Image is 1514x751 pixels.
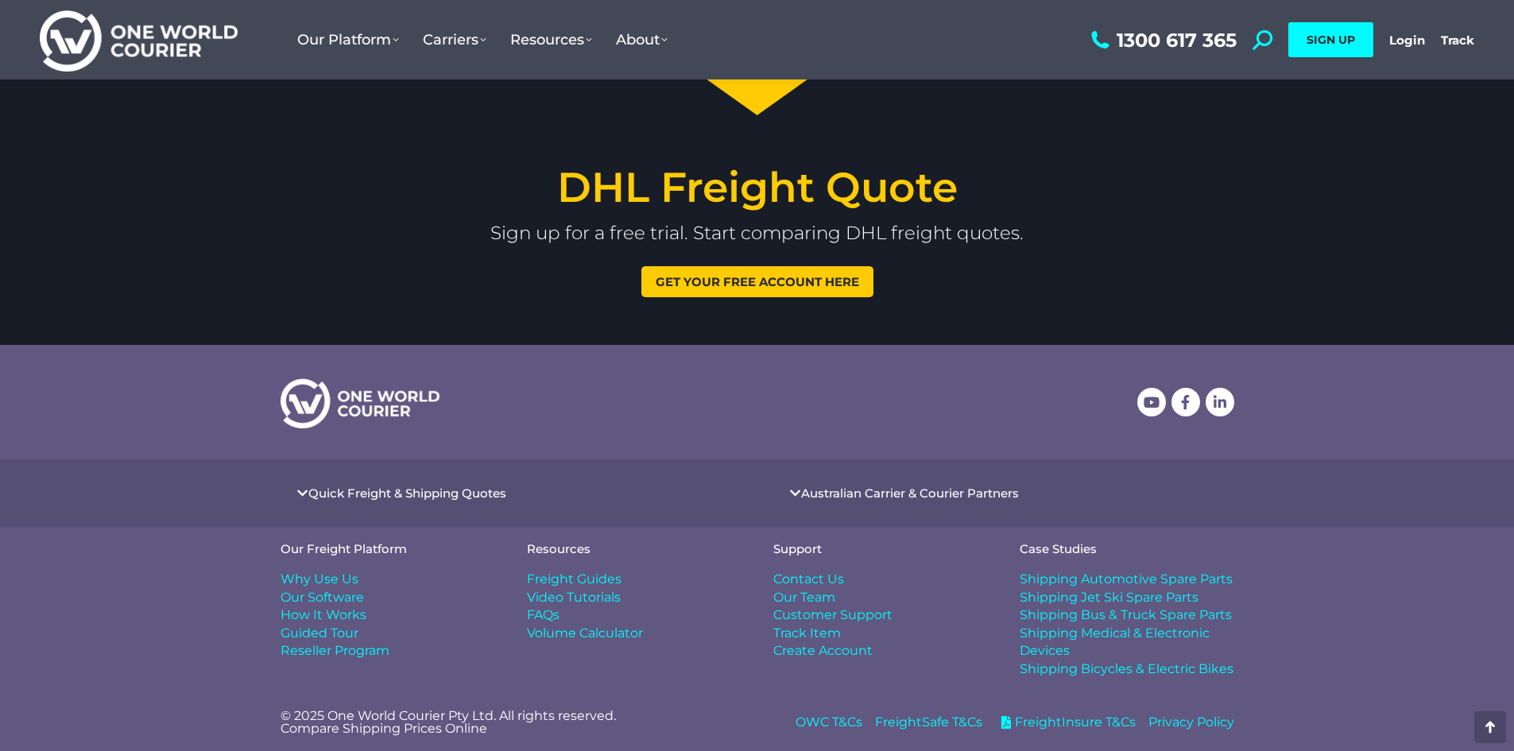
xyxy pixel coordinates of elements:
h4: Our Freight Platform [281,543,495,555]
a: Australian Carrier & Courier Partners [801,487,1019,499]
a: Resources [498,15,604,64]
span: FreightInsure T&Cs [1011,714,1136,731]
span: Volume Calculator [527,625,643,642]
a: Track [1441,33,1474,48]
a: OWC T&Cs [796,714,862,731]
span: Resources [510,31,592,48]
a: Contact Us [773,571,988,588]
span: Our Software [281,589,364,606]
span: Shipping Bus & Truck Spare Parts [1020,606,1232,624]
a: Track Item [773,625,988,642]
h4: Support [773,543,988,555]
a: 1300 617 365 [1087,30,1237,50]
a: Privacy Policy [1148,714,1234,731]
a: Our Team [773,589,988,606]
a: Shipping Bicycles & Electric Bikes [1020,660,1234,678]
span: Shipping Jet Ski Spare Parts [1020,589,1198,606]
a: Guided Tour [281,625,495,642]
a: Freight Guides [527,571,742,588]
span: Shipping Bicycles & Electric Bikes [1020,660,1233,678]
span: About [616,31,668,48]
span: SIGN UP [1307,33,1355,47]
a: Get your free account here [641,266,873,297]
a: Shipping Bus & Truck Spare Parts [1020,606,1234,624]
span: Why Use Us [281,571,358,588]
span: FAQs [527,606,560,624]
a: Carriers [411,15,498,64]
a: About [604,15,680,64]
span: Our Team [773,589,835,606]
span: Track Item [773,625,841,642]
a: Login [1389,33,1425,48]
a: FreightSafe T&Cs [875,714,982,731]
h4: Resources [527,543,742,555]
a: Why Use Us [281,571,495,588]
span: Our Platform [297,31,399,48]
img: One World Courier [40,8,238,72]
h4: Case Studies [1020,543,1234,555]
span: Freight Guides [527,571,621,588]
a: Video Tutorials [527,589,742,606]
a: Volume Calculator [527,625,742,642]
a: Our Software [281,589,495,606]
a: Reseller Program [281,642,495,660]
a: SIGN UP [1288,22,1373,57]
span: Shipping Automotive Spare Parts [1020,571,1233,588]
a: Create Account [773,642,988,660]
span: Reseller Program [281,642,389,660]
a: Shipping Medical & Electronic Devices [1020,625,1234,660]
span: Guided Tour [281,625,358,642]
p: © 2025 One World Courier Pty Ltd. All rights reserved. Compare Shipping Prices Online [281,710,742,735]
span: Get your free account here [656,276,859,288]
a: FAQs [527,606,742,624]
a: Shipping Jet Ski Spare Parts [1020,589,1234,606]
a: Customer Support [773,606,988,624]
span: Carriers [423,31,486,48]
a: Our Platform [285,15,411,64]
span: Create Account [773,642,873,660]
a: Quick Freight & Shipping Quotes [308,487,506,499]
a: How It Works [281,606,495,624]
span: How It Works [281,606,366,624]
span: Video Tutorials [527,589,621,606]
a: Shipping Automotive Spare Parts [1020,571,1234,588]
span: Contact Us [773,571,844,588]
a: FreightInsure T&Cs [995,714,1136,731]
span: Customer Support [773,606,893,624]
